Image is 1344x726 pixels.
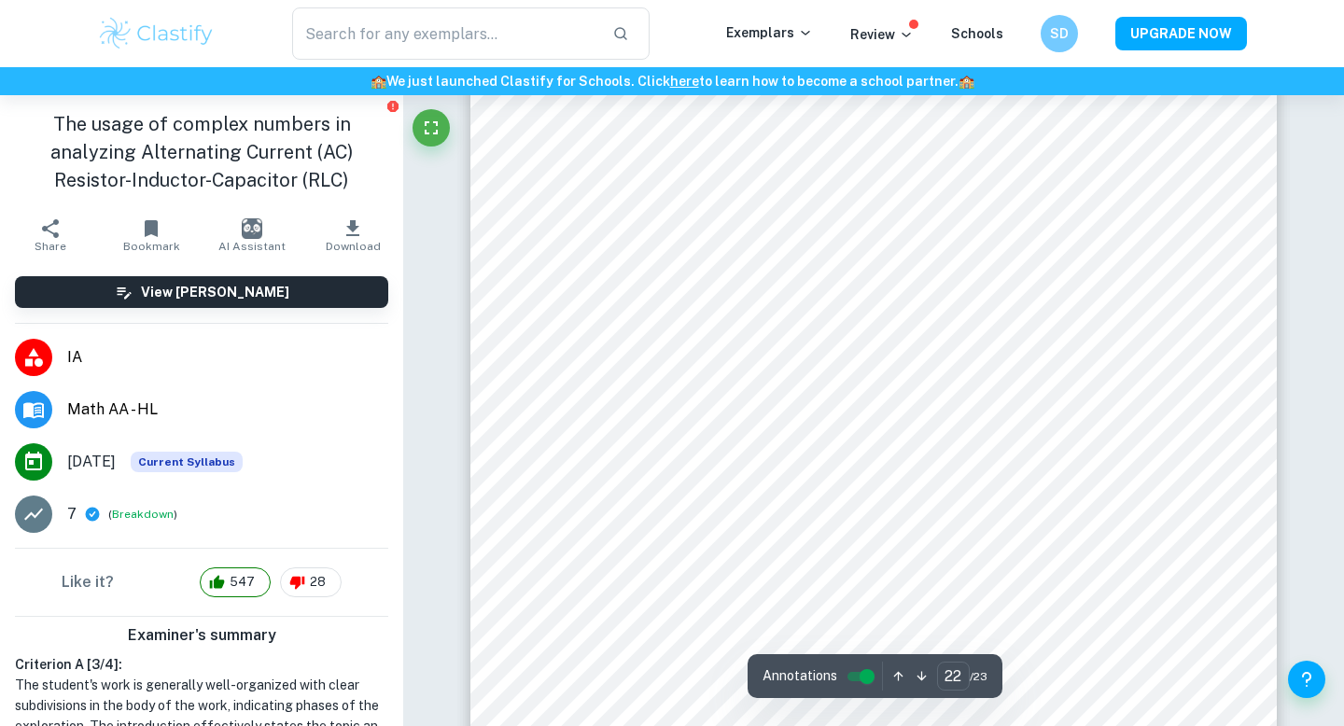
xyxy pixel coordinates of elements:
[242,218,262,239] img: AI Assistant
[726,22,813,43] p: Exemplars
[1041,15,1078,52] button: SD
[385,99,399,113] button: Report issue
[200,567,271,597] div: 547
[141,282,289,302] h6: View [PERSON_NAME]
[970,668,987,685] span: / 23
[123,240,180,253] span: Bookmark
[108,506,177,524] span: ( )
[67,398,388,421] span: Math AA - HL
[850,24,914,45] p: Review
[763,666,837,686] span: Annotations
[1049,23,1071,44] h6: SD
[292,7,597,60] input: Search for any exemplars...
[67,451,116,473] span: [DATE]
[35,240,66,253] span: Share
[670,74,699,89] a: here
[15,654,388,675] h6: Criterion A [ 3 / 4 ]:
[15,276,388,308] button: View [PERSON_NAME]
[202,209,302,261] button: AI Assistant
[1115,17,1247,50] button: UPGRADE NOW
[97,15,216,52] img: Clastify logo
[280,567,342,597] div: 28
[4,71,1340,91] h6: We just launched Clastify for Schools. Click to learn how to become a school partner.
[15,110,388,194] h1: The usage of complex numbers in analyzing Alternating Current (AC) Resistor-Inductor-Capacitor (RLC)
[413,109,450,147] button: Fullscreen
[302,209,403,261] button: Download
[131,452,243,472] span: Current Syllabus
[300,573,336,592] span: 28
[1288,661,1325,698] button: Help and Feedback
[67,346,388,369] span: IA
[7,624,396,647] h6: Examiner's summary
[218,240,286,253] span: AI Assistant
[326,240,381,253] span: Download
[112,506,174,523] button: Breakdown
[951,26,1003,41] a: Schools
[62,571,114,593] h6: Like it?
[959,74,974,89] span: 🏫
[219,573,265,592] span: 547
[131,452,243,472] div: This exemplar is based on the current syllabus. Feel free to refer to it for inspiration/ideas wh...
[67,503,77,525] p: 7
[371,74,386,89] span: 🏫
[101,209,202,261] button: Bookmark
